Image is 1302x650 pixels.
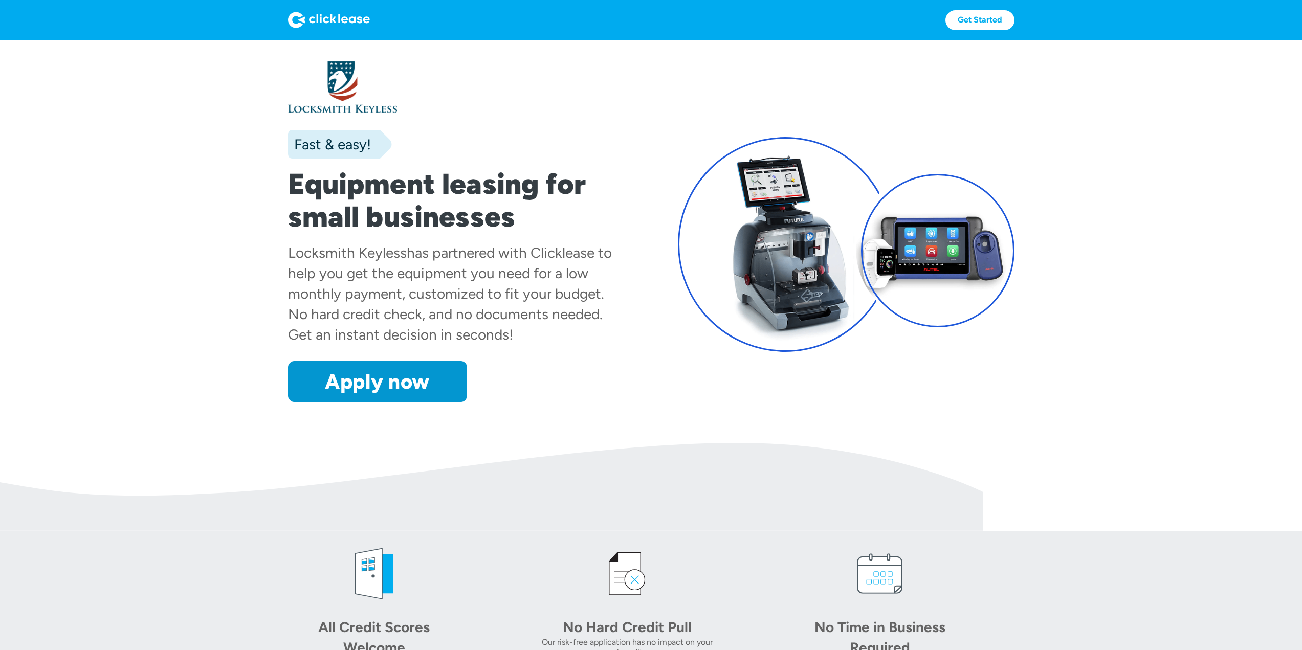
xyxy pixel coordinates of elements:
img: credit icon [597,543,658,604]
div: Fast & easy! [288,134,371,154]
a: Get Started [945,10,1014,30]
img: calendar icon [849,543,911,604]
div: Locksmith Keyless [288,244,407,261]
a: Apply now [288,361,467,402]
div: has partnered with Clicklease to help you get the equipment you need for a low monthly payment, c... [288,244,612,343]
img: Logo [288,12,370,28]
h1: Equipment leasing for small businesses [288,168,625,233]
div: No Hard Credit Pull [556,617,699,637]
img: welcome icon [343,543,405,604]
